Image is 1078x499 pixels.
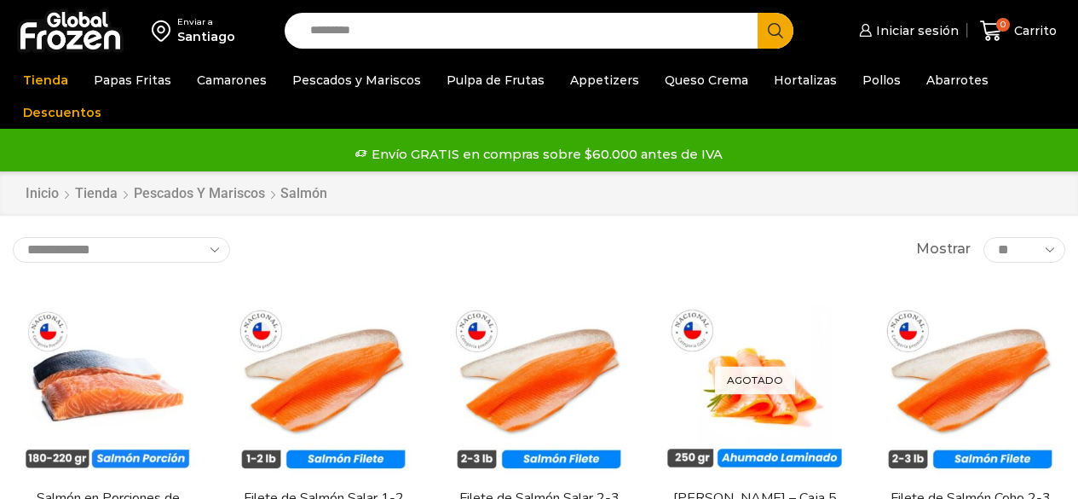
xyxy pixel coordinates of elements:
a: Pescados y Mariscos [284,64,429,96]
h1: Salmón [280,185,327,201]
div: Santiago [177,28,235,45]
a: Camarones [188,64,275,96]
a: Papas Fritas [85,64,180,96]
a: Iniciar sesión [855,14,959,48]
img: address-field-icon.svg [152,16,177,45]
a: Pulpa de Frutas [438,64,553,96]
span: Iniciar sesión [872,22,959,39]
select: Pedido de la tienda [13,237,230,263]
span: 0 [996,18,1010,32]
nav: Breadcrumb [25,184,327,204]
a: Appetizers [562,64,648,96]
span: Mostrar [916,240,971,259]
a: Tienda [14,64,77,96]
a: Descuentos [14,96,110,129]
span: Carrito [1010,22,1057,39]
a: 0 Carrito [976,11,1061,51]
p: Agotado [715,367,795,395]
div: Enviar a [177,16,235,28]
a: Inicio [25,184,60,204]
a: Pescados y Mariscos [133,184,266,204]
button: Search button [758,13,793,49]
a: Hortalizas [765,64,845,96]
a: Pollos [854,64,909,96]
a: Tienda [74,184,118,204]
a: Abarrotes [918,64,997,96]
a: Queso Crema [656,64,757,96]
